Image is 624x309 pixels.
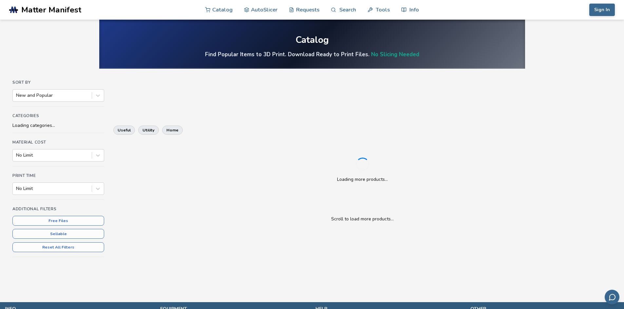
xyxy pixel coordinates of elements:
h4: Categories [12,113,104,118]
p: Scroll to load more products... [120,215,605,222]
h4: Print Time [12,173,104,178]
button: Sellable [12,229,104,239]
input: New and Popular [16,93,17,98]
button: Reset All Filters [12,242,104,252]
button: Sign In [589,4,615,16]
h4: Additional Filters [12,207,104,211]
h4: Sort By [12,80,104,85]
input: No Limit [16,153,17,158]
h4: Find Popular Items to 3D Print. Download Ready to Print Files. [205,51,419,58]
button: Free Files [12,216,104,226]
span: Matter Manifest [21,5,81,14]
button: home [162,126,183,135]
p: Loading more products... [337,176,388,183]
button: utility [138,126,159,135]
a: No Slicing Needed [371,51,419,58]
input: No Limit [16,186,17,191]
h4: Material Cost [12,140,104,145]
button: useful [113,126,135,135]
div: Loading categories... [12,123,104,128]
button: Send feedback via email [605,290,619,304]
div: Catalog [295,35,329,45]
